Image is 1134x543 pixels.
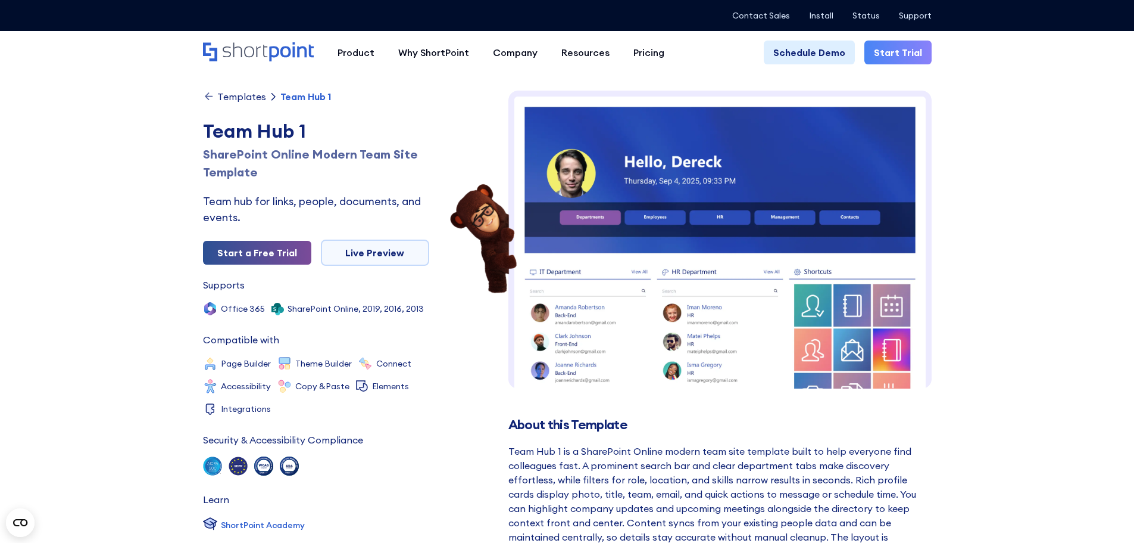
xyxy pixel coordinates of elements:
[561,45,610,60] div: Resources
[203,280,245,290] div: Supports
[6,508,35,537] button: Open CMP widget
[203,117,429,145] div: Team Hub 1
[203,495,229,504] div: Learn
[920,405,1134,543] iframe: Chat Widget
[288,305,424,313] div: SharePoint Online, 2019, 2016, 2013
[899,11,932,20] a: Support
[295,359,352,368] div: Theme Builder
[376,359,411,368] div: Connect
[221,405,271,413] div: Integrations
[633,45,664,60] div: Pricing
[203,457,222,476] img: soc 2
[508,417,932,432] h2: About this Template
[280,92,331,101] div: Team Hub 1
[732,11,790,20] a: Contact Sales
[372,382,409,390] div: Elements
[321,240,429,266] a: Live Preview
[549,41,621,64] a: Resources
[398,45,469,60] div: Why ShortPoint
[221,519,305,532] div: ShortPoint Academy
[203,335,279,345] div: Compatible with
[295,382,349,390] div: Copy &Paste
[203,193,429,225] div: Team hub for links, people, documents, and events.
[203,241,311,265] a: Start a Free Trial
[852,11,880,20] a: Status
[217,92,266,101] div: Templates
[203,42,314,63] a: Home
[493,45,538,60] div: Company
[221,359,271,368] div: Page Builder
[481,41,549,64] a: Company
[338,45,374,60] div: Product
[203,91,266,103] a: Templates
[864,41,932,64] a: Start Trial
[221,382,271,390] div: Accessibility
[221,305,265,313] div: Office 365
[203,435,363,445] div: Security & Accessibility Compliance
[203,145,429,181] h1: SharePoint Online Modern Team Site Template
[203,516,305,534] a: ShortPoint Academy
[621,41,676,64] a: Pricing
[386,41,481,64] a: Why ShortPoint
[809,11,833,20] a: Install
[764,41,855,64] a: Schedule Demo
[326,41,386,64] a: Product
